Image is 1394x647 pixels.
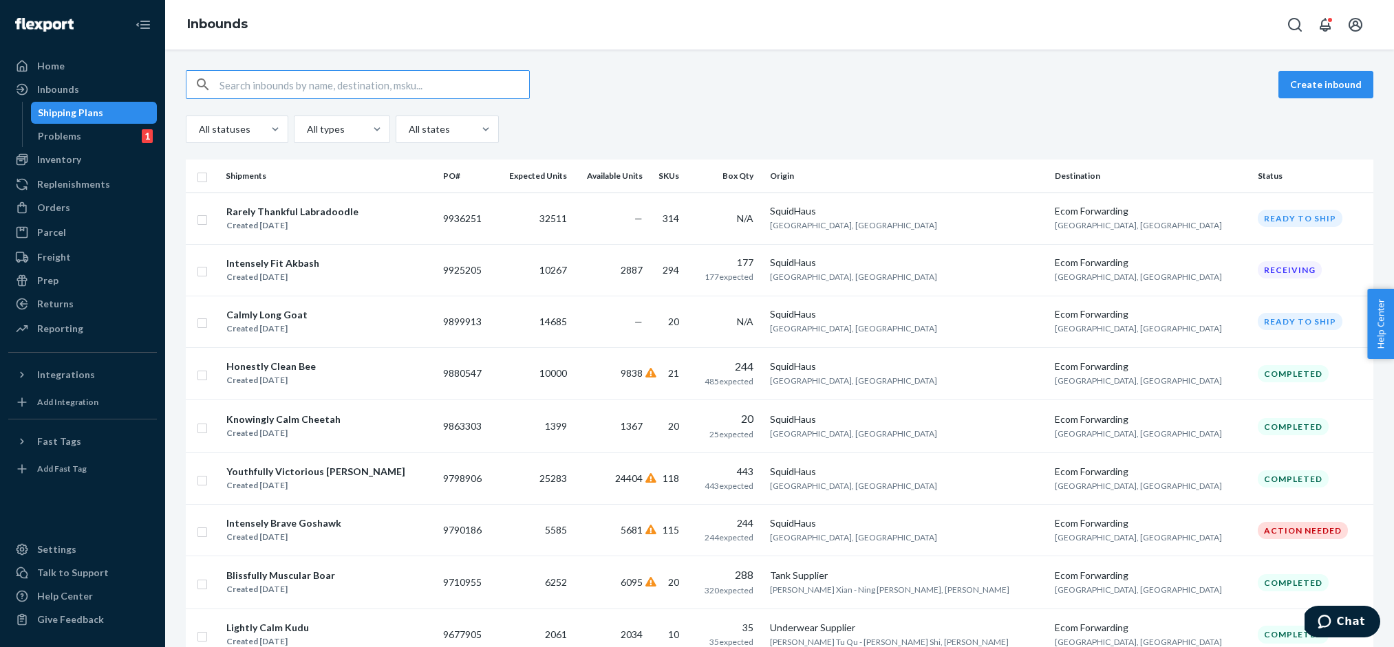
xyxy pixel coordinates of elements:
[1055,532,1222,542] span: [GEOGRAPHIC_DATA], [GEOGRAPHIC_DATA]
[770,375,937,386] span: [GEOGRAPHIC_DATA], [GEOGRAPHIC_DATA]
[770,621,1044,635] div: Underwear Supplier
[709,637,753,647] span: 35 expected
[705,272,753,282] span: 177 expected
[8,562,157,584] button: Talk to Support
[648,160,690,193] th: SKUs
[226,360,316,373] div: Honestly Clean Bee
[663,524,679,536] span: 115
[668,628,679,640] span: 10
[197,122,199,136] input: All statuses
[37,589,93,603] div: Help Center
[8,78,157,100] a: Inbounds
[226,582,335,596] div: Created [DATE]
[1055,307,1246,321] div: Ecom Forwarding
[129,11,157,39] button: Close Navigation
[770,413,1044,426] div: SquidHaus
[770,428,937,439] span: [GEOGRAPHIC_DATA], [GEOGRAPHIC_DATA]
[539,472,567,484] span: 25283
[37,613,104,626] div: Give Feedback
[1278,71,1373,98] button: Create inbound
[1055,413,1246,426] div: Ecom Forwarding
[8,318,157,340] a: Reporting
[764,160,1049,193] th: Origin
[539,316,567,327] span: 14685
[8,391,157,413] a: Add Integration
[8,149,157,171] a: Inventory
[705,481,753,491] span: 443 expected
[8,364,157,386] button: Integrations
[668,576,679,588] span: 20
[572,160,648,193] th: Available Units
[705,532,753,542] span: 244 expected
[37,368,95,382] div: Integrations
[1055,584,1222,595] span: [GEOGRAPHIC_DATA], [GEOGRAPHIC_DATA]
[696,516,753,530] div: 244
[37,297,74,311] div: Returns
[770,256,1044,270] div: SquidHaus
[621,420,643,432] span: 1367
[634,316,643,327] span: —
[1258,261,1322,278] div: Receiving
[187,17,248,32] a: Inbounds
[621,524,643,536] span: 5681
[737,212,753,224] span: N/A
[1055,481,1222,491] span: [GEOGRAPHIC_DATA], [GEOGRAPHIC_DATA]
[438,453,494,505] td: 9798906
[226,256,319,270] div: Intensely Fit Akbash
[37,463,87,474] div: Add Fast Tag
[1252,160,1373,193] th: Status
[38,106,103,120] div: Shipping Plans
[226,530,341,544] div: Created [DATE]
[621,576,643,588] span: 6095
[438,296,494,347] td: 9899913
[407,122,409,136] input: All states
[37,566,109,580] div: Talk to Support
[37,542,76,556] div: Settings
[226,270,319,284] div: Created [DATE]
[438,160,494,193] th: PO#
[1305,606,1380,640] iframe: Opens a widget where you can chat to one of our agents
[8,270,157,292] a: Prep
[37,250,71,264] div: Freight
[142,129,153,143] div: 1
[1258,626,1329,643] div: Completed
[696,465,753,479] div: 443
[37,274,58,287] div: Prep
[8,585,157,607] a: Help Center
[37,435,81,448] div: Fast Tags
[1055,428,1222,439] span: [GEOGRAPHIC_DATA], [GEOGRAPHIC_DATA]
[226,479,405,492] div: Created [DATE]
[770,569,1044,582] div: Tank Supplier
[226,205,358,219] div: Rarely Thankful Labradoodle
[37,226,66,239] div: Parcel
[770,532,937,542] span: [GEOGRAPHIC_DATA], [GEOGRAPHIC_DATA]
[663,212,679,224] span: 314
[1049,160,1252,193] th: Destination
[1055,516,1246,530] div: Ecom Forwarding
[8,430,157,452] button: Fast Tags
[545,420,567,432] span: 1399
[226,219,358,232] div: Created [DATE]
[438,505,494,556] td: 9790186
[176,5,259,45] ol: breadcrumbs
[37,153,81,166] div: Inventory
[305,122,307,136] input: All types
[438,193,494,244] td: 9936251
[737,316,753,327] span: N/A
[668,367,679,379] span: 21
[494,160,572,193] th: Expected Units
[545,576,567,588] span: 6252
[31,125,158,147] a: Problems1
[37,59,65,73] div: Home
[770,204,1044,218] div: SquidHaus
[705,376,753,386] span: 485 expected
[1281,11,1309,39] button: Open Search Box
[539,264,567,276] span: 10267
[8,458,157,480] a: Add Fast Tag
[663,264,679,276] span: 294
[696,359,753,375] div: 244
[226,621,309,635] div: Lightly Calm Kudu
[226,465,405,479] div: Youthfully Victorious [PERSON_NAME]
[696,567,753,583] div: 288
